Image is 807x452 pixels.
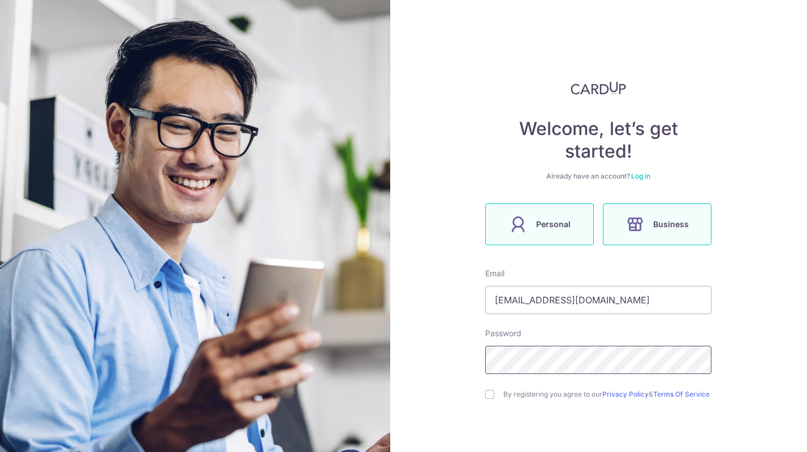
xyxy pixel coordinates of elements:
label: Password [485,328,521,339]
a: Log in [631,172,650,180]
a: Personal [481,203,598,245]
input: Enter your Email [485,286,711,314]
label: By registering you agree to our & [503,390,711,399]
span: Business [653,218,689,231]
span: Personal [536,218,571,231]
div: Already have an account? [485,172,711,181]
h4: Welcome, let’s get started! [485,118,711,163]
img: CardUp Logo [571,81,626,95]
a: Privacy Policy [602,390,649,398]
a: Terms Of Service [653,390,710,398]
a: Business [598,203,716,245]
label: Email [485,268,504,279]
